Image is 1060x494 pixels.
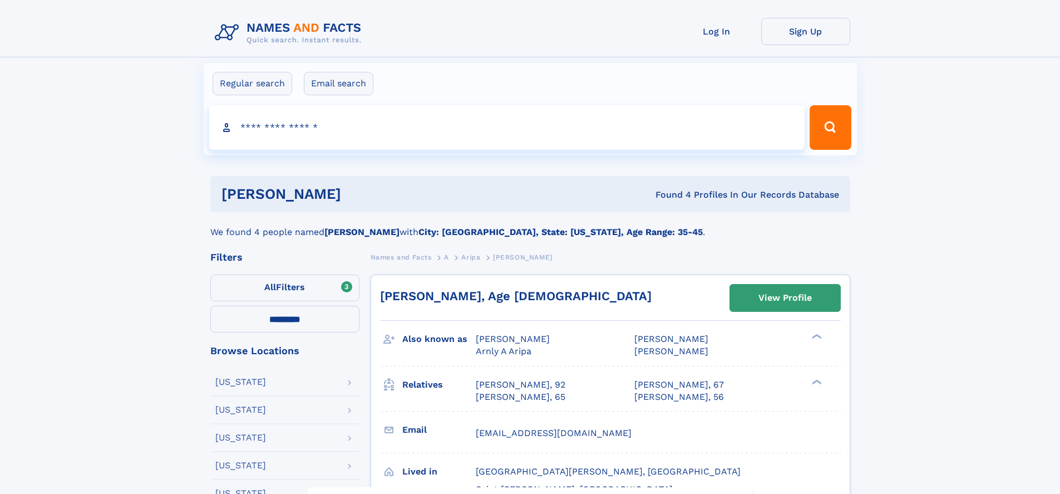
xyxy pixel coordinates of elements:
a: [PERSON_NAME], Age [DEMOGRAPHIC_DATA] [380,289,652,303]
a: [PERSON_NAME], 92 [476,379,565,391]
div: [US_STATE] [215,433,266,442]
div: We found 4 people named with . [210,212,850,239]
img: Logo Names and Facts [210,18,371,48]
span: [PERSON_NAME] [634,334,708,344]
label: Email search [304,72,373,95]
span: [EMAIL_ADDRESS][DOMAIN_NAME] [476,428,632,438]
a: Log In [672,18,761,45]
label: Filters [210,275,359,301]
label: Regular search [213,72,292,95]
span: [GEOGRAPHIC_DATA][PERSON_NAME], [GEOGRAPHIC_DATA] [476,466,741,477]
input: search input [209,105,805,150]
button: Search Button [810,105,851,150]
div: Filters [210,252,359,262]
span: A [444,253,449,261]
b: City: [GEOGRAPHIC_DATA], State: [US_STATE], Age Range: 35-45 [418,227,703,237]
div: Found 4 Profiles In Our Records Database [498,189,839,201]
h3: Also known as [402,330,476,349]
span: [PERSON_NAME] [493,253,553,261]
a: View Profile [730,285,840,311]
span: Arnly A Aripa [476,346,531,356]
a: A [444,250,449,264]
h3: Lived in [402,462,476,481]
div: ❯ [809,378,822,385]
b: [PERSON_NAME] [324,227,400,237]
h3: Email [402,420,476,439]
span: [PERSON_NAME] [476,334,550,344]
h3: Relatives [402,375,476,394]
h1: [PERSON_NAME] [221,187,499,201]
a: [PERSON_NAME], 56 [634,391,724,403]
div: Browse Locations [210,346,359,356]
span: Aripa [461,253,480,261]
div: [US_STATE] [215,405,266,414]
a: [PERSON_NAME], 67 [634,379,724,391]
span: All [264,282,276,292]
div: [US_STATE] [215,461,266,470]
a: Sign Up [761,18,850,45]
div: [US_STATE] [215,378,266,387]
div: View Profile [758,285,812,311]
span: [PERSON_NAME] [634,346,708,356]
a: Names and Facts [371,250,432,264]
a: Aripa [461,250,480,264]
div: ❯ [809,333,822,340]
a: [PERSON_NAME], 65 [476,391,565,403]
